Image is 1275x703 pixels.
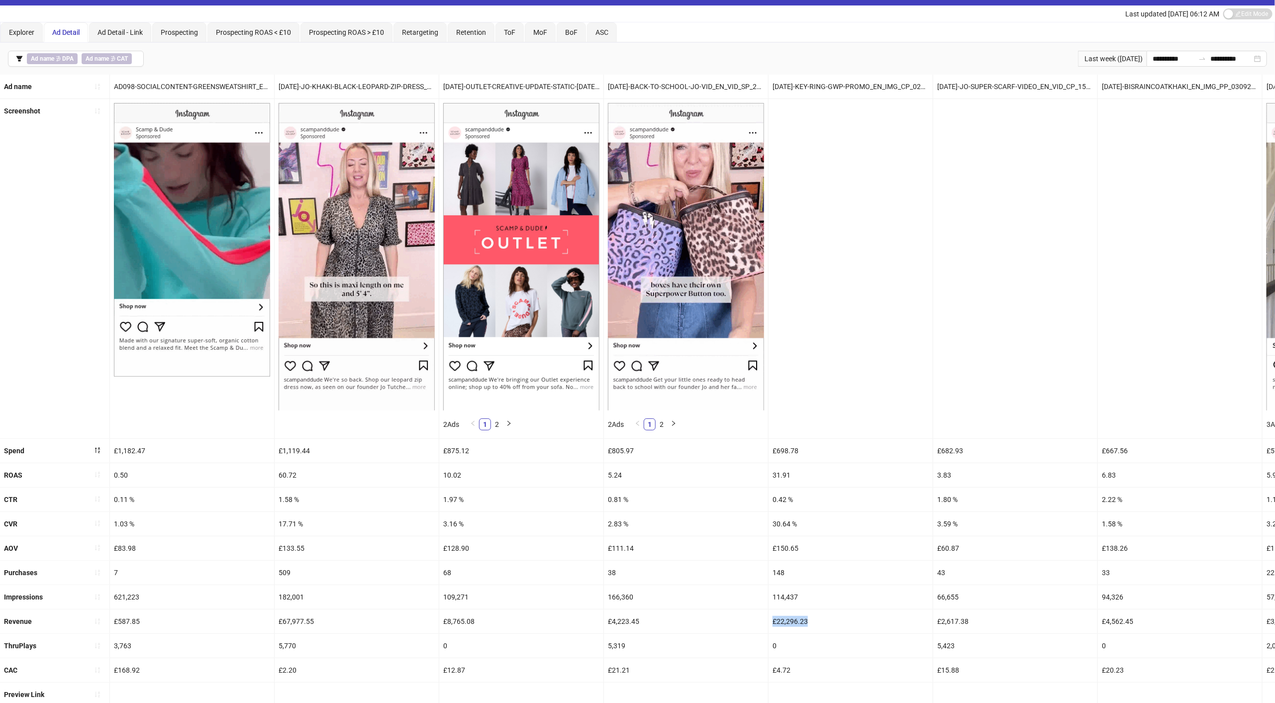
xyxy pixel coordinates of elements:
[769,658,933,682] div: £4.72
[94,107,101,114] span: sort-ascending
[632,418,644,430] button: left
[439,561,603,585] div: 68
[94,447,101,454] span: sort-descending
[933,488,1097,511] div: 1.80 %
[604,463,768,487] div: 5.24
[439,75,603,99] div: [DATE]-OUTLET-CREATIVE-UPDATE-STATIC-[DATE]_EN_IMG_CP_30072025_F_CC_SC1_USP3_OUTLET-UPDATE
[933,512,1097,536] div: 3.59 %
[4,520,17,528] b: CVR
[110,634,274,658] div: 3,763
[4,642,36,650] b: ThruPlays
[94,594,101,601] span: sort-ascending
[16,55,23,62] span: filter
[110,488,274,511] div: 0.11 %
[27,53,78,64] span: ∌
[504,28,515,36] span: ToF
[443,420,459,428] span: 2 Ads
[86,55,109,62] b: Ad name
[480,419,490,430] a: 1
[439,488,603,511] div: 1.97 %
[110,609,274,633] div: £587.85
[439,463,603,487] div: 10.02
[275,609,439,633] div: £67,977.55
[1098,536,1262,560] div: £138.26
[608,103,764,410] img: Screenshot 120232870903220005
[94,496,101,502] span: sort-ascending
[632,418,644,430] li: Previous Page
[506,420,512,426] span: right
[82,53,132,64] span: ∌
[933,634,1097,658] div: 5,423
[1098,561,1262,585] div: 33
[94,83,101,90] span: sort-ascending
[31,55,54,62] b: Ad name
[565,28,578,36] span: BoF
[479,418,491,430] li: 1
[769,536,933,560] div: £150.65
[769,585,933,609] div: 114,437
[110,512,274,536] div: 1.03 %
[4,569,37,577] b: Purchases
[456,28,486,36] span: Retention
[933,561,1097,585] div: 43
[604,585,768,609] div: 166,360
[769,463,933,487] div: 31.91
[933,463,1097,487] div: 3.83
[110,75,274,99] div: AD098-SOCIALCONTENT-GREENSWEATSHIRT_EN_VID_PP_22052025_F_CC_SC24_USP11_SOCIALCONTENT
[656,419,667,430] a: 2
[1078,51,1147,67] div: Last week ([DATE])
[439,585,603,609] div: 109,271
[933,75,1097,99] div: [DATE]-JO-SUPER-SCARF-VIDEO_EN_VID_CP_15082025_F_CC_SC12_USP11_JO-FOUNDER
[216,28,291,36] span: Prospecting ROAS < £10
[117,55,128,62] b: CAT
[1098,609,1262,633] div: £4,562.45
[604,512,768,536] div: 2.83 %
[933,439,1097,463] div: £682.93
[769,561,933,585] div: 148
[503,418,515,430] button: right
[439,536,603,560] div: £128.90
[467,418,479,430] li: Previous Page
[1098,463,1262,487] div: 6.83
[1098,634,1262,658] div: 0
[668,418,680,430] button: right
[4,666,17,674] b: CAC
[110,561,274,585] div: 7
[933,658,1097,682] div: £15.88
[933,585,1097,609] div: 66,655
[110,439,274,463] div: £1,182.47
[1098,488,1262,511] div: 2.22 %
[644,418,656,430] li: 1
[1098,512,1262,536] div: 1.58 %
[604,536,768,560] div: £111.14
[604,561,768,585] div: 38
[275,585,439,609] div: 182,001
[4,447,24,455] b: Spend
[1098,658,1262,682] div: £20.23
[1198,55,1206,63] span: swap-right
[1125,10,1219,18] span: Last updated [DATE] 06:12 AM
[769,439,933,463] div: £698.78
[275,536,439,560] div: £133.55
[4,107,40,115] b: Screenshot
[439,439,603,463] div: £875.12
[769,634,933,658] div: 0
[1098,439,1262,463] div: £667.56
[668,418,680,430] li: Next Page
[279,103,435,410] img: Screenshot 120232428302140005
[62,55,74,62] b: DPA
[4,544,18,552] b: AOV
[275,75,439,99] div: [DATE]-JO-KHAKI-BLACK-LEOPARD-ZIP-DRESS_EN_VID_PP_15082025_F_CC_SC12_USP11_JO-FOUNDER
[114,103,270,377] img: Screenshot 120226734638270005
[769,512,933,536] div: 30.64 %
[439,634,603,658] div: 0
[4,83,32,91] b: Ad name
[443,103,599,410] img: Screenshot 120231653578550005
[110,658,274,682] div: £168.92
[275,561,439,585] div: 509
[4,691,44,699] b: Preview Link
[110,585,274,609] div: 621,223
[595,28,608,36] span: ASC
[275,634,439,658] div: 5,770
[98,28,143,36] span: Ad Detail - Link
